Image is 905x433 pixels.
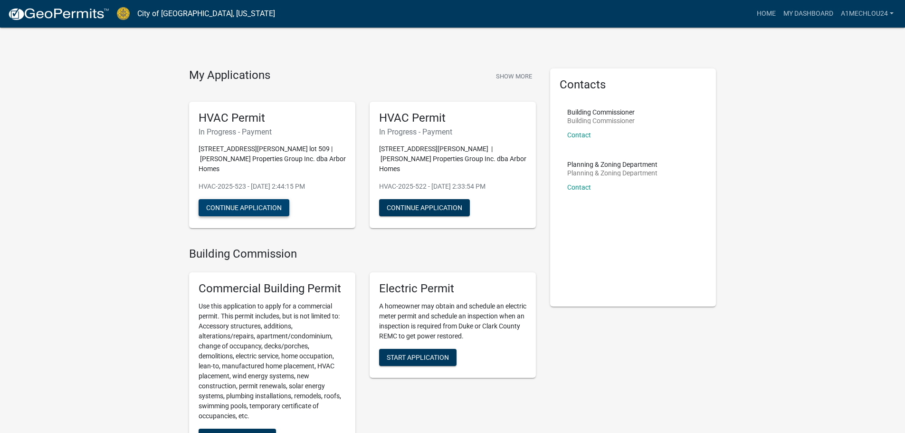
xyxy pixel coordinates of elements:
[379,349,457,366] button: Start Application
[189,247,536,261] h4: Building Commission
[567,117,635,124] p: Building Commissioner
[379,199,470,216] button: Continue Application
[560,78,707,92] h5: Contacts
[387,354,449,361] span: Start Application
[199,182,346,192] p: HVAC-2025-523 - [DATE] 2:44:15 PM
[379,127,526,136] h6: In Progress - Payment
[199,144,346,174] p: [STREET_ADDRESS][PERSON_NAME] lot 509 | [PERSON_NAME] Properties Group Inc. dba Arbor Homes
[753,5,780,23] a: Home
[199,282,346,296] h5: Commercial Building Permit
[567,183,591,191] a: Contact
[199,127,346,136] h6: In Progress - Payment
[199,199,289,216] button: Continue Application
[567,170,657,176] p: Planning & Zoning Department
[199,111,346,125] h5: HVAC Permit
[379,301,526,341] p: A homeowner may obtain and schedule an electric meter permit and schedule an inspection when an i...
[379,282,526,296] h5: Electric Permit
[117,7,130,20] img: City of Jeffersonville, Indiana
[567,109,635,115] p: Building Commissioner
[379,144,526,174] p: [STREET_ADDRESS][PERSON_NAME] | [PERSON_NAME] Properties Group Inc. dba Arbor Homes
[189,68,270,83] h4: My Applications
[780,5,837,23] a: My Dashboard
[137,6,275,22] a: City of [GEOGRAPHIC_DATA], [US_STATE]
[837,5,897,23] a: A1MechLou24
[199,301,346,421] p: Use this application to apply for a commercial permit. This permit includes, but is not limited t...
[567,131,591,139] a: Contact
[379,111,526,125] h5: HVAC Permit
[492,68,536,84] button: Show More
[379,182,526,192] p: HVAC-2025-522 - [DATE] 2:33:54 PM
[567,161,657,168] p: Planning & Zoning Department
